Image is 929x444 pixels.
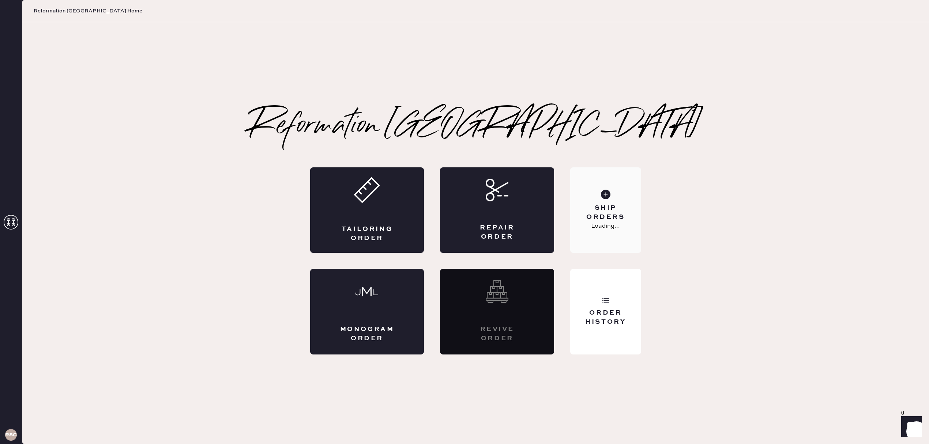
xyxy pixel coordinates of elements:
[894,411,926,443] iframe: Front Chat
[5,432,17,437] h3: RSCPA
[249,112,702,141] h2: Reformation [GEOGRAPHIC_DATA]
[576,204,635,222] div: Ship Orders
[576,308,635,327] div: Order History
[469,325,525,343] div: Revive order
[339,225,395,243] div: Tailoring Order
[34,7,142,15] span: Reformation [GEOGRAPHIC_DATA] Home
[591,222,620,231] p: Loading...
[469,223,525,242] div: Repair Order
[339,325,395,343] div: Monogram Order
[440,269,554,354] div: Interested? Contact us at care@hemster.co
